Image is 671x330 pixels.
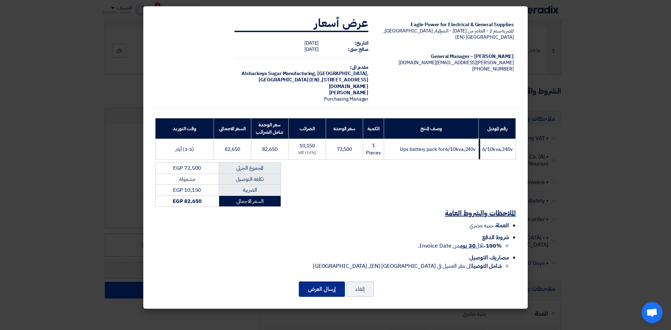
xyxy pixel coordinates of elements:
strong: صالح حتى: [348,46,368,53]
strong: شامل التوصيل [472,262,502,270]
span: Alsharkeya Sugar Manufacturing, [241,70,316,77]
span: خلال من Invoice Date. [418,242,502,250]
span: EGP 10,150 [173,186,201,194]
span: 72,500 [337,146,352,153]
th: سعر الوحدة [326,118,363,139]
strong: EGP 82,650 [173,197,202,205]
span: Purchasing Manager [324,95,368,103]
span: 10,150 [300,142,315,149]
button: إلغاء [346,281,374,297]
span: [DATE] [304,46,318,53]
span: 82,650 [225,146,240,153]
span: العملة [495,221,509,230]
strong: 100% [486,242,502,250]
th: وصف المنتج [384,118,478,139]
button: إرسال العرض [299,281,345,297]
th: الكمية [363,118,384,139]
span: [PHONE_NUMBER] [472,65,514,73]
td: السعر الاجمالي [219,196,281,207]
span: المصرية سنتر 2 - العاشر من [DATE] - الشرقية, [GEOGRAPHIC_DATA], [GEOGRAPHIC_DATA] (EN) [383,27,514,41]
td: 6/10kva,240v [479,139,516,160]
span: [GEOGRAPHIC_DATA], [GEOGRAPHIC_DATA] (EN) ,[STREET_ADDRESS][DOMAIN_NAME] [259,70,368,90]
strong: التاريخ: [355,39,368,47]
u: 30 يوم [460,242,475,250]
div: Open chat [642,302,663,323]
td: تكلفه التوصيل [219,174,281,185]
span: 82,650 [262,146,277,153]
span: مصاريف التوصيل [469,254,509,262]
th: الضرائب [288,118,326,139]
strong: مقدم الى: [350,64,368,71]
li: الى مقر العميل في [GEOGRAPHIC_DATA] (EN), [GEOGRAPHIC_DATA] [155,262,502,270]
td: EGP 72,500 [156,163,219,174]
span: جنيه مصري [469,221,493,230]
div: Eagle Power for Electrical & General Supplies [380,22,514,28]
th: وقت التوريد [156,118,214,139]
span: (3-5) أيام [175,146,194,153]
span: Ups battery pack for 6/10kva,240v [400,146,476,153]
th: رقم الموديل [479,118,516,139]
div: [PERSON_NAME] – General Manager [380,53,514,60]
u: الملاحظات والشروط العامة [445,208,516,218]
span: 1 Pieces [366,142,381,156]
span: شروط الدفع [482,233,509,242]
th: السعر الاجمالي [214,118,251,139]
span: [PERSON_NAME] [329,89,369,96]
span: [DATE] [304,39,318,47]
th: سعر الوحدة شامل الضرائب [251,118,288,139]
td: المجموع الجزئي [219,163,281,174]
div: (14%) VAT [291,150,323,156]
td: الضريبة [219,185,281,196]
span: مشموله [179,175,195,183]
span: [PERSON_NAME][EMAIL_ADDRESS][DOMAIN_NAME] [398,59,514,66]
strong: عرض أسعار [314,15,368,31]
